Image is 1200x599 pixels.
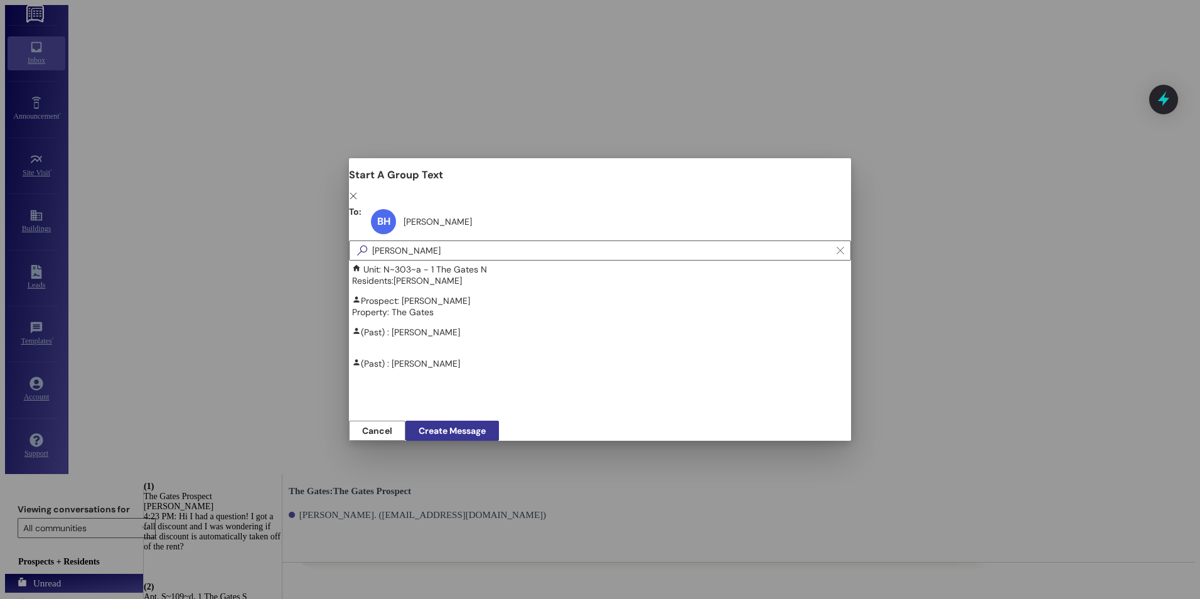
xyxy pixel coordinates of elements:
span: Cancel [362,426,392,435]
input: Search for any contact or apartment [372,242,830,259]
h3: To: [349,206,362,217]
div: Unit: N~303~a - 1 The Gates NResidents:[PERSON_NAME] [349,264,854,295]
div: Unit: N~303~a - 1 The Gates N [352,264,854,286]
div: Prospect: [PERSON_NAME]Property: The Gates [349,295,854,326]
h3: Start A Group Text [349,168,851,181]
button: Cancel [349,421,405,441]
button: Create Message [405,421,499,441]
i:  [352,246,372,256]
div: Prospect: [PERSON_NAME] [352,295,854,318]
button: Clear text [830,241,850,260]
i:  [349,192,358,200]
div: (Past) : [PERSON_NAME] [352,358,854,369]
div: Property: The Gates [352,306,854,318]
i:  [837,246,844,256]
div: (Past) : [PERSON_NAME] [352,326,854,338]
div: (Past) : [PERSON_NAME] [349,358,854,389]
span: BH [377,215,390,228]
div: Residents: [PERSON_NAME] [352,275,854,286]
div: (Past) : [PERSON_NAME] [349,326,854,358]
div: [PERSON_NAME] [404,216,472,227]
span: Create Message [419,426,486,435]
